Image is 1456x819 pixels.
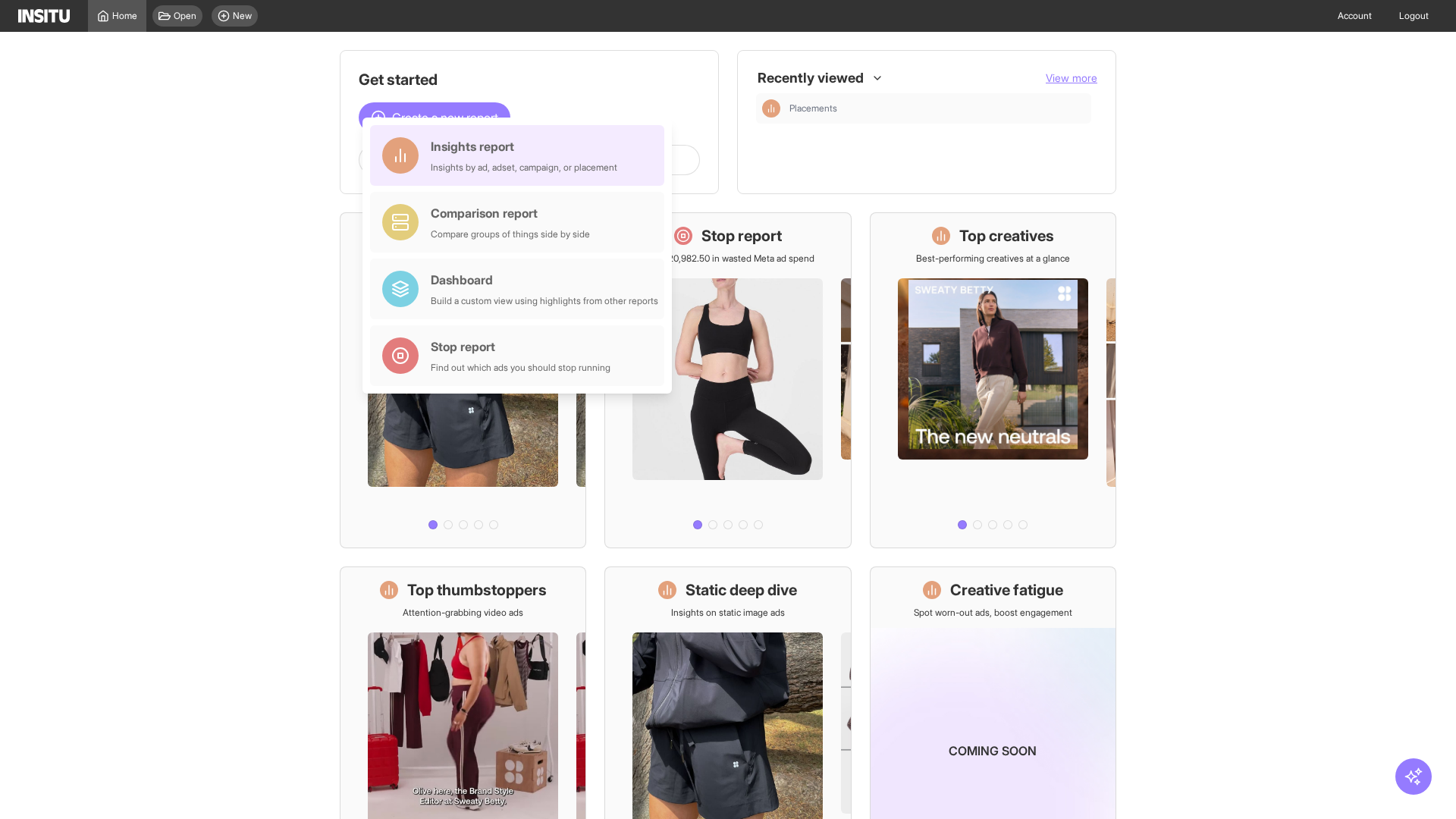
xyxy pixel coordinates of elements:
[604,212,851,548] a: Stop reportSave £20,982.50 in wasted Meta ad spend
[701,225,782,246] h1: Stop report
[431,162,617,174] div: Insights by ad, adset, campaign, or placement
[671,607,785,619] p: Insights on static image ads
[359,102,510,133] button: Create a new report
[233,10,252,22] span: New
[18,9,70,23] img: Logo
[641,253,814,265] p: Save £20,982.50 in wasted Meta ad spend
[431,295,658,307] div: Build a custom view using highlights from other reports
[392,108,498,127] span: Create a new report
[403,607,523,619] p: Attention-grabbing video ads
[762,99,780,118] div: Insights
[870,212,1116,548] a: Top creativesBest-performing creatives at a glance
[1046,71,1097,86] button: View more
[359,69,700,90] h1: Get started
[340,212,586,548] a: What's live nowSee all active ads instantly
[959,225,1054,246] h1: Top creatives
[431,271,658,289] div: Dashboard
[916,253,1070,265] p: Best-performing creatives at a glance
[431,228,590,240] div: Compare groups of things side by side
[112,10,137,22] span: Home
[174,10,196,22] span: Open
[686,579,797,601] h1: Static deep dive
[789,102,1085,115] span: Placements
[407,579,547,601] h1: Top thumbstoppers
[1046,71,1097,84] span: View more
[431,362,610,374] div: Find out which ads you should stop running
[431,337,610,356] div: Stop report
[431,204,590,222] div: Comparison report
[789,102,837,115] span: Placements
[431,137,617,155] div: Insights report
